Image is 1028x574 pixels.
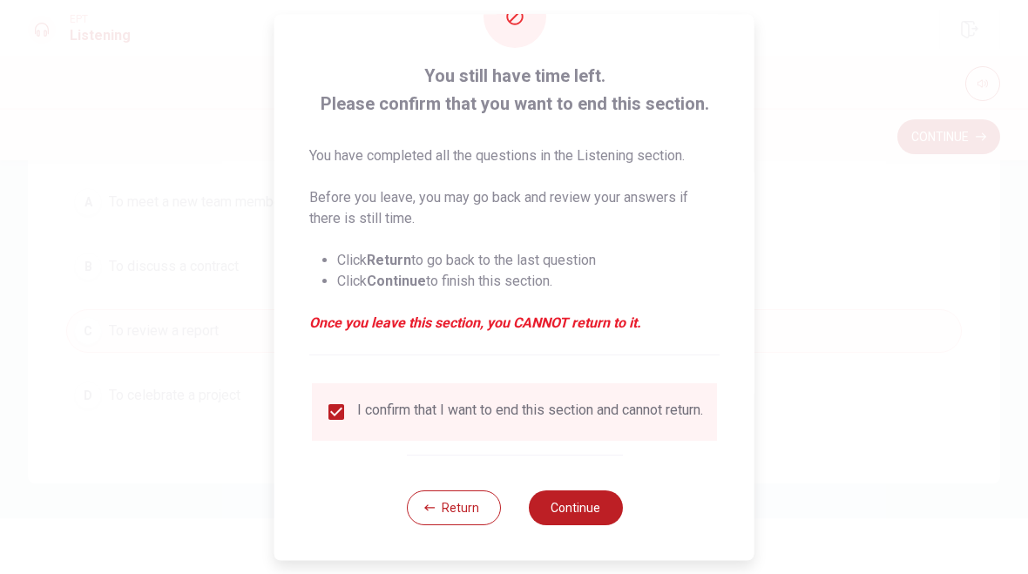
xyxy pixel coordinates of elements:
strong: Return [367,252,411,268]
p: You have completed all the questions in the Listening section. [309,145,720,166]
span: You still have time left. Please confirm that you want to end this section. [309,62,720,118]
strong: Continue [367,273,426,289]
button: Continue [528,490,622,525]
div: I confirm that I want to end this section and cannot return. [357,402,703,422]
p: Before you leave, you may go back and review your answers if there is still time. [309,187,720,229]
li: Click to go back to the last question [337,250,720,271]
li: Click to finish this section. [337,271,720,292]
button: Return [406,490,500,525]
em: Once you leave this section, you CANNOT return to it. [309,313,720,334]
